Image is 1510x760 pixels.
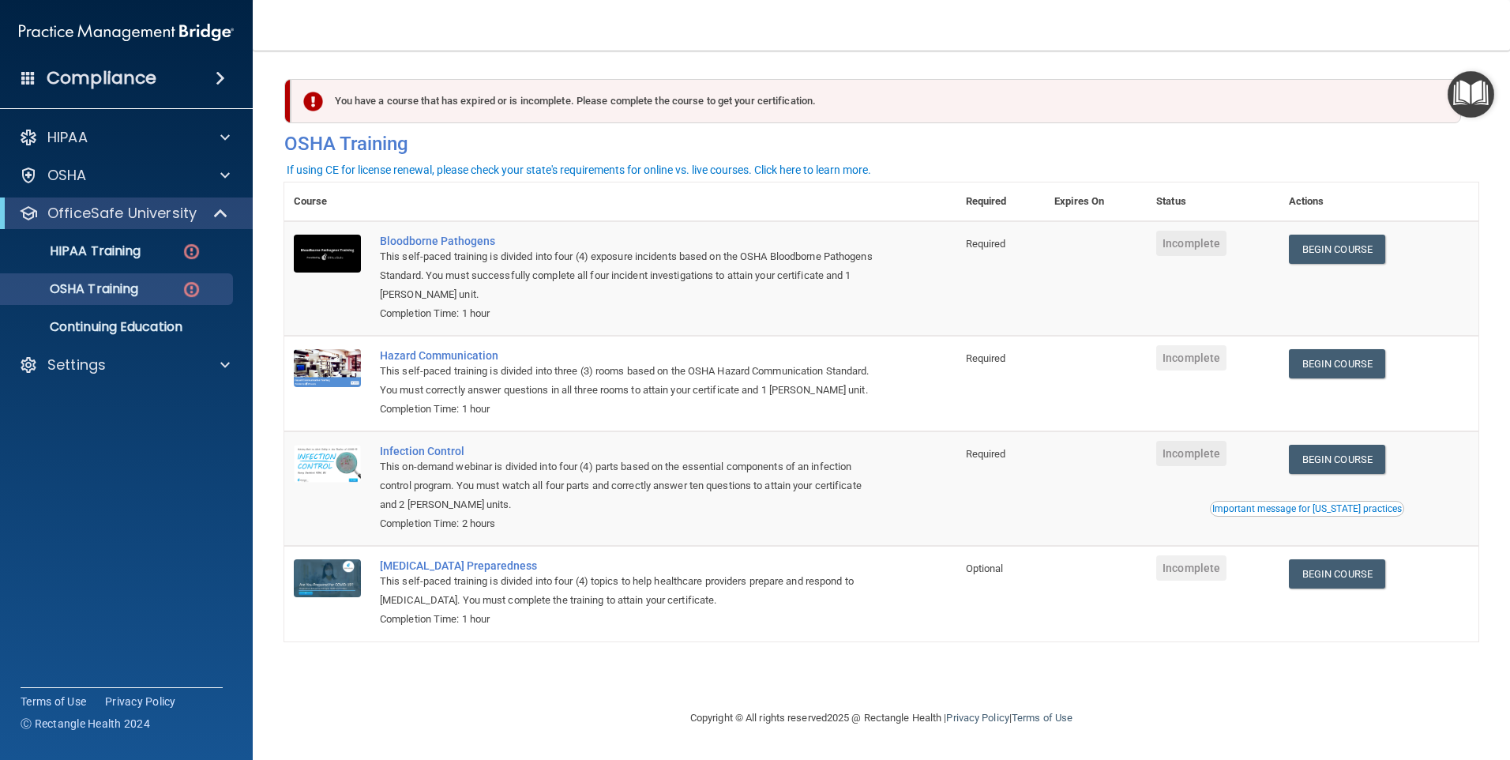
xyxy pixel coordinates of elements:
p: HIPAA Training [10,243,141,259]
a: Terms of Use [21,694,86,709]
p: Continuing Education [10,319,226,335]
div: If using CE for license renewal, please check your state's requirements for online vs. live cours... [287,164,871,175]
p: Settings [47,356,106,374]
img: danger-circle.6113f641.png [182,280,201,299]
a: Begin Course [1289,349,1385,378]
th: Expires On [1045,182,1147,221]
span: Incomplete [1156,231,1226,256]
a: OfficeSafe University [19,204,229,223]
div: Completion Time: 1 hour [380,610,877,629]
div: Completion Time: 1 hour [380,400,877,419]
th: Course [284,182,370,221]
a: [MEDICAL_DATA] Preparedness [380,559,877,572]
p: OSHA [47,166,87,185]
th: Status [1147,182,1279,221]
span: Required [966,238,1006,250]
img: danger-circle.6113f641.png [182,242,201,261]
span: Ⓒ Rectangle Health 2024 [21,716,150,732]
div: Completion Time: 2 hours [380,514,877,533]
h4: OSHA Training [284,133,1478,155]
p: OSHA Training [10,281,138,297]
a: Bloodborne Pathogens [380,235,877,247]
button: If using CE for license renewal, please check your state's requirements for online vs. live cours... [284,162,873,178]
div: This self-paced training is divided into four (4) exposure incidents based on the OSHA Bloodborne... [380,247,877,304]
img: PMB logo [19,17,234,48]
h4: Compliance [47,67,156,89]
button: Open Resource Center [1448,71,1494,118]
div: Copyright © All rights reserved 2025 @ Rectangle Health | | [593,693,1170,743]
iframe: Drift Widget Chat Controller [1237,648,1491,711]
a: Privacy Policy [946,712,1009,724]
div: Completion Time: 1 hour [380,304,877,323]
button: Read this if you are a dental practitioner in the state of CA [1210,501,1404,517]
a: Terms of Use [1012,712,1072,724]
th: Required [956,182,1045,221]
div: This self-paced training is divided into four (4) topics to help healthcare providers prepare and... [380,572,877,610]
img: exclamation-circle-solid-danger.72ef9ffc.png [303,92,323,111]
th: Actions [1279,182,1478,221]
a: Privacy Policy [105,694,176,709]
a: Begin Course [1289,559,1385,589]
div: This self-paced training is divided into three (3) rooms based on the OSHA Hazard Communication S... [380,362,877,400]
div: You have a course that has expired or is incomplete. Please complete the course to get your certi... [291,79,1461,123]
span: Incomplete [1156,345,1226,371]
span: Incomplete [1156,441,1226,466]
div: Important message for [US_STATE] practices [1212,504,1402,514]
a: OSHA [19,166,230,185]
a: Infection Control [380,445,877,457]
a: Hazard Communication [380,349,877,362]
span: Required [966,448,1006,460]
a: Begin Course [1289,445,1385,474]
p: OfficeSafe University [47,204,197,223]
span: Optional [966,562,1004,574]
a: Settings [19,356,230,374]
a: HIPAA [19,128,230,147]
div: This on-demand webinar is divided into four (4) parts based on the essential components of an inf... [380,457,877,514]
span: Required [966,352,1006,364]
p: HIPAA [47,128,88,147]
a: Begin Course [1289,235,1385,264]
span: Incomplete [1156,555,1226,581]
